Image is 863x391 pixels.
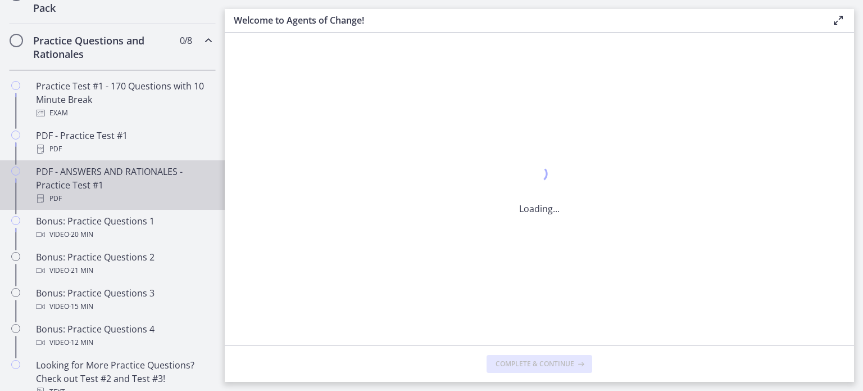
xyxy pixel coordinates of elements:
[33,34,170,61] h2: Practice Questions and Rationales
[36,336,211,349] div: Video
[519,202,560,215] p: Loading...
[36,142,211,156] div: PDF
[69,336,93,349] span: · 12 min
[36,192,211,205] div: PDF
[36,214,211,241] div: Bonus: Practice Questions 1
[36,228,211,241] div: Video
[36,300,211,313] div: Video
[487,355,592,373] button: Complete & continue
[36,250,211,277] div: Bonus: Practice Questions 2
[36,106,211,120] div: Exam
[69,300,93,313] span: · 15 min
[36,79,211,120] div: Practice Test #1 - 170 Questions with 10 Minute Break
[36,129,211,156] div: PDF - Practice Test #1
[69,228,93,241] span: · 20 min
[234,14,814,27] h3: Welcome to Agents of Change!
[36,264,211,277] div: Video
[69,264,93,277] span: · 21 min
[36,322,211,349] div: Bonus: Practice Questions 4
[36,165,211,205] div: PDF - ANSWERS AND RATIONALES - Practice Test #1
[496,359,574,368] span: Complete & continue
[519,163,560,188] div: 1
[36,286,211,313] div: Bonus: Practice Questions 3
[180,34,192,47] span: 0 / 8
